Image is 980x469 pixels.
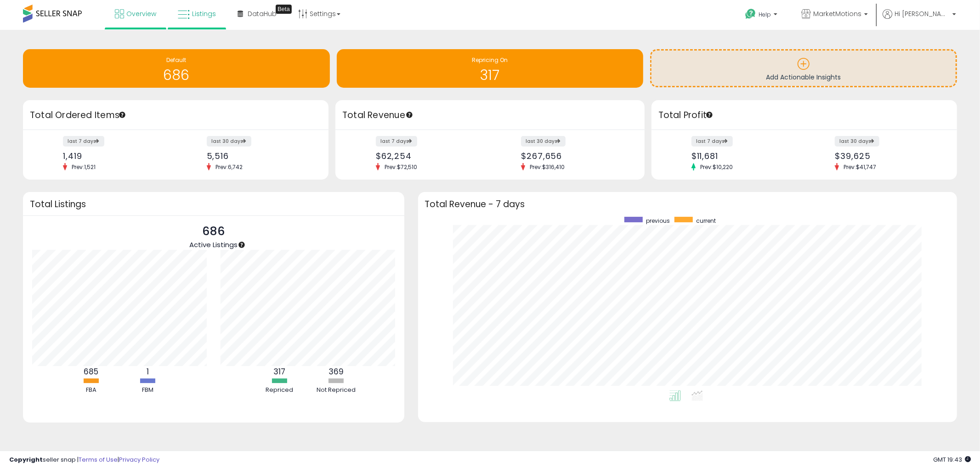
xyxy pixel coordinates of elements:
[883,9,956,30] a: Hi [PERSON_NAME]
[933,455,971,464] span: 2025-09-8 19:43 GMT
[126,9,156,18] span: Overview
[211,163,247,171] span: Prev: 6,742
[189,240,238,249] span: Active Listings
[337,49,644,88] a: Repricing On 317
[521,136,566,147] label: last 30 days
[308,386,363,395] div: Not Repriced
[646,217,670,225] span: previous
[63,386,119,395] div: FBA
[895,9,950,18] span: Hi [PERSON_NAME]
[380,163,422,171] span: Prev: $72,510
[525,163,569,171] span: Prev: $316,410
[738,1,787,30] a: Help
[835,151,940,161] div: $39,625
[147,366,149,377] b: 1
[813,9,861,18] span: MarketMotions
[118,111,126,119] div: Tooltip anchor
[120,386,175,395] div: FBM
[759,11,771,18] span: Help
[238,241,246,249] div: Tooltip anchor
[521,151,629,161] div: $267,656
[329,366,344,377] b: 369
[839,163,881,171] span: Prev: $41,747
[691,136,733,147] label: last 7 days
[658,109,950,122] h3: Total Profit
[84,366,98,377] b: 685
[376,136,417,147] label: last 7 days
[67,163,100,171] span: Prev: 1,521
[405,111,414,119] div: Tooltip anchor
[342,109,638,122] h3: Total Revenue
[166,56,186,64] span: Default
[472,56,508,64] span: Repricing On
[207,136,251,147] label: last 30 days
[63,136,104,147] label: last 7 days
[651,51,956,86] a: Add Actionable Insights
[30,201,397,208] h3: Total Listings
[376,151,483,161] div: $62,254
[189,223,238,240] p: 686
[23,49,330,88] a: Default 686
[79,455,118,464] a: Terms of Use
[192,9,216,18] span: Listings
[207,151,312,161] div: 5,516
[425,201,950,208] h3: Total Revenue - 7 days
[248,9,277,18] span: DataHub
[9,455,43,464] strong: Copyright
[696,163,737,171] span: Prev: $10,220
[766,73,841,82] span: Add Actionable Insights
[252,386,307,395] div: Repriced
[705,111,714,119] div: Tooltip anchor
[276,5,292,14] div: Tooltip anchor
[9,456,159,464] div: seller snap | |
[691,151,797,161] div: $11,681
[835,136,879,147] label: last 30 days
[28,68,325,83] h1: 686
[696,217,716,225] span: current
[63,151,169,161] div: 1,419
[119,455,159,464] a: Privacy Policy
[745,8,756,20] i: Get Help
[273,366,285,377] b: 317
[30,109,322,122] h3: Total Ordered Items
[341,68,639,83] h1: 317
